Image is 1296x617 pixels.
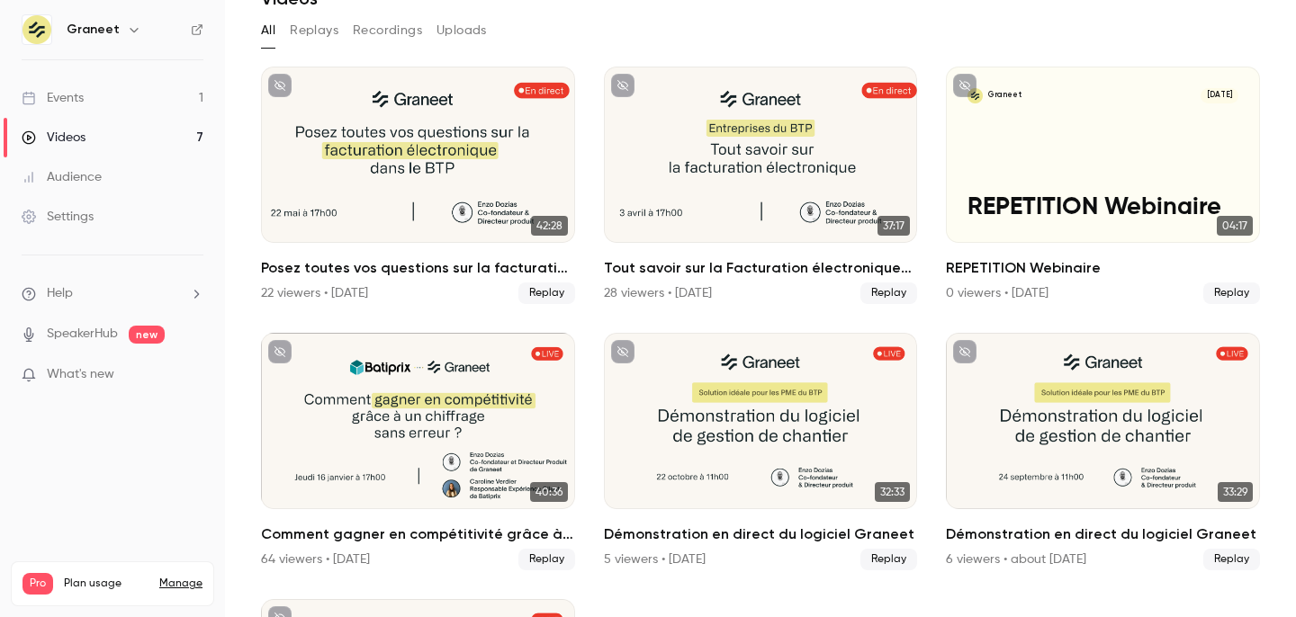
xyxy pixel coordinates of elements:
li: REPETITION Webinaire [946,67,1260,304]
span: 32:33 [875,482,910,502]
div: 0 viewers • [DATE] [946,284,1048,302]
span: Replay [860,549,917,570]
button: Recordings [353,16,422,45]
span: 37:17 [877,216,910,236]
span: Plan usage [64,577,148,591]
li: help-dropdown-opener [22,284,203,303]
div: Events [22,89,84,107]
a: 42:28Posez toutes vos questions sur la facturation électronique dans le BTP !22 viewers • [DATE]R... [261,67,575,304]
div: 6 viewers • about [DATE] [946,550,1086,568]
a: 32:33Démonstration en direct du logiciel Graneet5 viewers • [DATE]Replay [604,333,918,570]
button: All [261,16,275,45]
button: unpublished [953,340,976,363]
span: Replay [518,549,575,570]
h6: Graneet [67,21,120,39]
a: 40:36Comment gagner en compétitivité grâce à un chiffrage sans erreur ?64 viewers • [DATE]Replay [261,333,575,570]
p: Graneet [988,90,1021,101]
h2: Tout savoir sur la Facturation électronique dans le BTP ! [604,257,918,279]
h2: REPETITION Webinaire [946,257,1260,279]
img: Graneet [22,15,51,44]
button: Replays [290,16,338,45]
a: REPETITION WebinaireGraneet[DATE]REPETITION Webinaire04:17REPETITION Webinaire0 viewers • [DATE]R... [946,67,1260,304]
h2: Démonstration en direct du logiciel Graneet [946,523,1260,545]
div: Videos [22,129,85,147]
iframe: Noticeable Trigger [182,367,203,383]
span: Replay [1203,282,1260,304]
div: 5 viewers • [DATE] [604,550,706,568]
div: 64 viewers • [DATE] [261,550,370,568]
span: Replay [860,282,917,304]
li: Tout savoir sur la Facturation électronique dans le BTP ! [604,67,918,304]
span: new [129,326,165,344]
li: Posez toutes vos questions sur la facturation électronique dans le BTP ! [261,67,575,304]
button: unpublished [611,340,634,363]
div: 28 viewers • [DATE] [604,284,712,302]
span: Help [47,284,73,303]
p: REPETITION Webinaire [967,193,1239,222]
span: Replay [518,282,575,304]
a: Manage [159,577,202,591]
a: 33:29Démonstration en direct du logiciel Graneet6 viewers • about [DATE]Replay [946,333,1260,570]
li: Démonstration en direct du logiciel Graneet [604,333,918,570]
a: SpeakerHub [47,325,118,344]
span: 04:17 [1217,216,1253,236]
span: Replay [1203,549,1260,570]
button: unpublished [268,74,292,97]
span: What's new [47,365,114,384]
div: 22 viewers • [DATE] [261,284,368,302]
a: 37:17Tout savoir sur la Facturation électronique dans le BTP !28 viewers • [DATE]Replay [604,67,918,304]
li: Comment gagner en compétitivité grâce à un chiffrage sans erreur ? [261,333,575,570]
div: Settings [22,208,94,226]
span: 40:36 [530,482,568,502]
button: unpublished [268,340,292,363]
li: Démonstration en direct du logiciel Graneet [946,333,1260,570]
div: Audience [22,168,102,186]
h2: Posez toutes vos questions sur la facturation électronique dans le BTP ! [261,257,575,279]
span: [DATE] [1201,88,1238,103]
button: unpublished [953,74,976,97]
h2: Comment gagner en compétitivité grâce à un chiffrage sans erreur ? [261,523,575,545]
span: 33:29 [1218,482,1253,502]
button: Uploads [436,16,487,45]
button: unpublished [611,74,634,97]
span: 42:28 [531,216,568,236]
span: Pro [22,573,53,595]
h2: Démonstration en direct du logiciel Graneet [604,523,918,545]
